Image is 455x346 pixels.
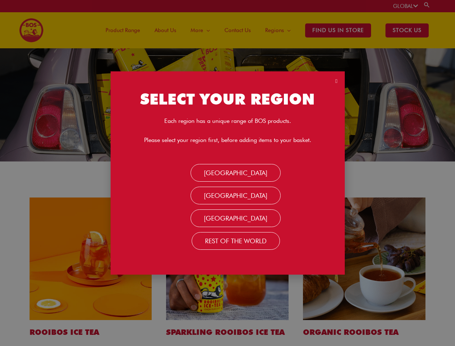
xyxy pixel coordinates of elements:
[192,232,280,249] a: Rest Of the World
[191,187,281,204] a: [GEOGRAPHIC_DATA]
[191,164,281,181] a: [GEOGRAPHIC_DATA]
[118,89,338,109] h2: SELECT YOUR REGION
[118,116,338,125] p: Each region has a unique range of BOS products.
[118,136,338,145] p: Please select your region first, before adding items to your basket.
[118,168,338,246] nav: Menu
[335,79,337,84] a: Close
[191,209,281,227] a: [GEOGRAPHIC_DATA]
